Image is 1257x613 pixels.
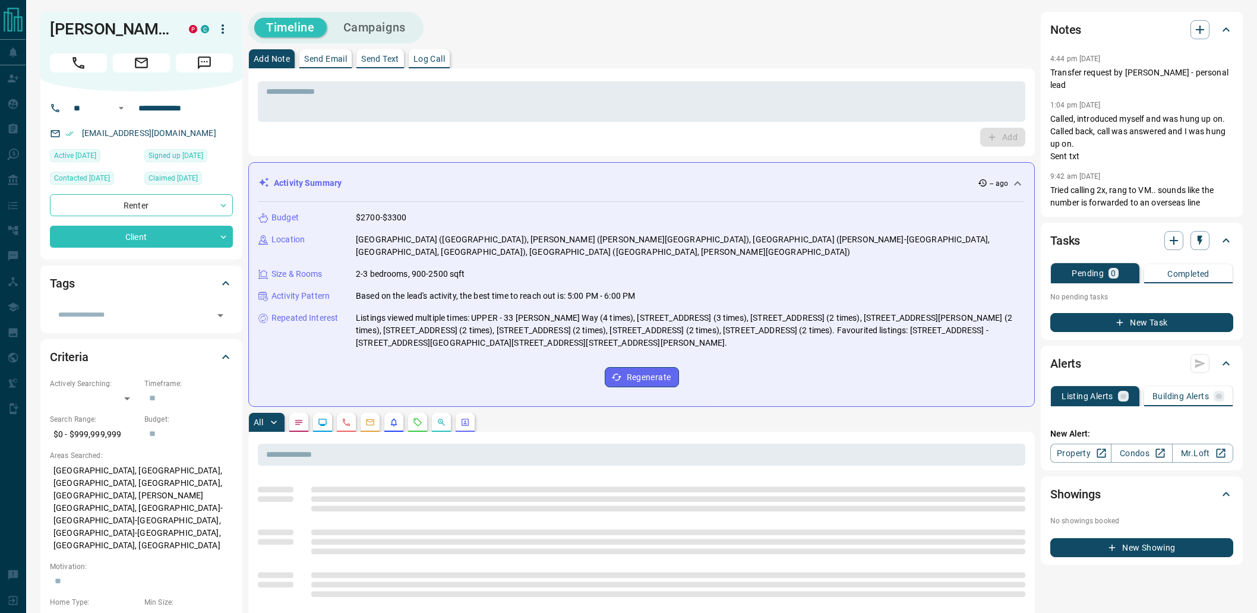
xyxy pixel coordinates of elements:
[1050,113,1233,163] p: Called, introduced myself and was hung up on. Called back, call was answered and I was hung up on...
[144,414,233,425] p: Budget:
[990,178,1008,189] p: -- ago
[361,55,399,63] p: Send Text
[1050,20,1081,39] h2: Notes
[1050,184,1233,209] p: Tried calling 2x, rang to VM.. sounds like the number is forwarded to an overseas line
[176,53,233,72] span: Message
[50,343,233,371] div: Criteria
[50,194,233,216] div: Renter
[1050,354,1081,373] h2: Alerts
[1050,67,1233,91] p: Transfer request by [PERSON_NAME] - personal lead
[1050,349,1233,378] div: Alerts
[274,177,342,189] p: Activity Summary
[271,233,305,246] p: Location
[144,149,233,166] div: Sat Oct 29 2022
[413,55,445,63] p: Log Call
[356,312,1025,349] p: Listings viewed multiple times: UPPER - 33 [PERSON_NAME] Way (4 times), [STREET_ADDRESS] (3 times...
[149,150,203,162] span: Signed up [DATE]
[82,128,216,138] a: [EMAIL_ADDRESS][DOMAIN_NAME]
[1050,101,1101,109] p: 1:04 pm [DATE]
[1172,444,1233,463] a: Mr.Loft
[356,268,465,280] p: 2-3 bedrooms, 900-2500 sqft
[50,226,233,248] div: Client
[144,378,233,389] p: Timeframe:
[189,25,197,33] div: property.ca
[50,450,233,461] p: Areas Searched:
[1050,428,1233,440] p: New Alert:
[54,172,110,184] span: Contacted [DATE]
[1050,55,1101,63] p: 4:44 pm [DATE]
[1167,270,1209,278] p: Completed
[50,274,74,293] h2: Tags
[254,418,263,426] p: All
[212,307,229,324] button: Open
[114,101,128,115] button: Open
[356,233,1025,258] p: [GEOGRAPHIC_DATA] ([GEOGRAPHIC_DATA]), [PERSON_NAME] ([PERSON_NAME][GEOGRAPHIC_DATA]), [GEOGRAPHI...
[1111,444,1172,463] a: Condos
[1050,516,1233,526] p: No showings booked
[331,18,418,37] button: Campaigns
[342,418,351,427] svg: Calls
[271,268,323,280] p: Size & Rooms
[318,418,327,427] svg: Lead Browsing Activity
[54,150,96,162] span: Active [DATE]
[1111,269,1116,277] p: 0
[50,149,138,166] div: Sun Oct 12 2025
[413,418,422,427] svg: Requests
[437,418,446,427] svg: Opportunities
[304,55,347,63] p: Send Email
[1050,480,1233,508] div: Showings
[258,172,1025,194] div: Activity Summary-- ago
[271,290,330,302] p: Activity Pattern
[1050,226,1233,255] div: Tasks
[1050,172,1101,181] p: 9:42 am [DATE]
[201,25,209,33] div: condos.ca
[254,18,327,37] button: Timeline
[65,129,74,138] svg: Email Verified
[356,290,635,302] p: Based on the lead's activity, the best time to reach out is: 5:00 PM - 6:00 PM
[1050,485,1101,504] h2: Showings
[50,269,233,298] div: Tags
[365,418,375,427] svg: Emails
[144,172,233,188] div: Mon Oct 06 2025
[50,597,138,608] p: Home Type:
[149,172,198,184] span: Claimed [DATE]
[50,20,171,39] h1: [PERSON_NAME]
[271,312,338,324] p: Repeated Interest
[1050,15,1233,44] div: Notes
[1062,392,1113,400] p: Listing Alerts
[50,461,233,555] p: [GEOGRAPHIC_DATA], [GEOGRAPHIC_DATA], [GEOGRAPHIC_DATA], [GEOGRAPHIC_DATA], [GEOGRAPHIC_DATA], [P...
[50,347,89,366] h2: Criteria
[1072,269,1104,277] p: Pending
[113,53,170,72] span: Email
[50,425,138,444] p: $0 - $999,999,999
[50,378,138,389] p: Actively Searching:
[294,418,304,427] svg: Notes
[50,414,138,425] p: Search Range:
[605,367,679,387] button: Regenerate
[50,561,233,572] p: Motivation:
[1152,392,1209,400] p: Building Alerts
[50,53,107,72] span: Call
[1050,444,1111,463] a: Property
[460,418,470,427] svg: Agent Actions
[356,211,406,224] p: $2700-$3300
[1050,538,1233,557] button: New Showing
[271,211,299,224] p: Budget
[1050,288,1233,306] p: No pending tasks
[389,418,399,427] svg: Listing Alerts
[254,55,290,63] p: Add Note
[144,597,233,608] p: Min Size:
[1050,231,1080,250] h2: Tasks
[50,172,138,188] div: Thu Aug 17 2023
[1050,313,1233,332] button: New Task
